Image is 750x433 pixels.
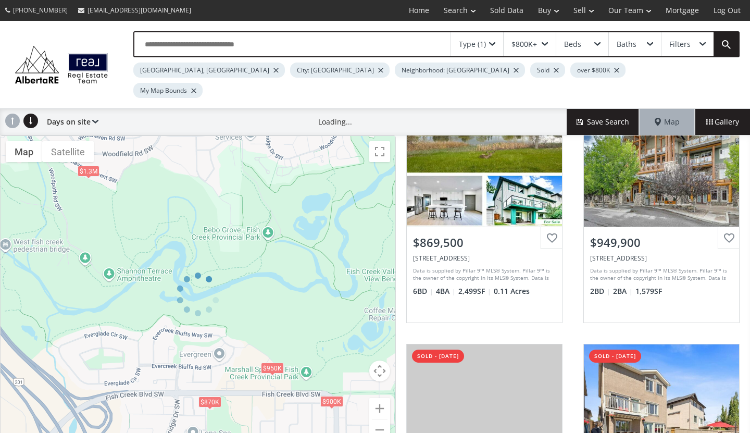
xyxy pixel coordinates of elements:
[133,63,285,78] div: [GEOGRAPHIC_DATA], [GEOGRAPHIC_DATA]
[640,109,695,135] div: Map
[635,286,662,296] span: 1,579 SF
[458,286,491,296] span: 2,499 SF
[459,41,486,48] div: Type (1)
[87,6,191,15] span: [EMAIL_ADDRESS][DOMAIN_NAME]
[590,234,733,251] div: $949,900
[570,63,626,78] div: over $800K
[396,85,573,333] a: $869,500[STREET_ADDRESS]Data is supplied by Pillar 9™ MLS® System. Pillar 9™ is the owner of the ...
[706,117,739,127] span: Gallery
[590,254,733,263] div: 2330 Fish Creek Boulevard SW #2322, Calgary, AB T2Y 0L1
[494,286,530,296] span: 0.11 Acres
[290,63,390,78] div: City: [GEOGRAPHIC_DATA]
[42,109,98,135] div: Days on site
[573,85,750,333] a: $949,900[STREET_ADDRESS]Data is supplied by Pillar 9™ MLS® System. Pillar 9™ is the owner of the ...
[613,286,633,296] span: 2 BA
[511,41,537,48] div: $800K+
[669,41,691,48] div: Filters
[413,286,433,296] span: 6 BD
[655,117,680,127] span: Map
[567,109,640,135] button: Save Search
[395,63,525,78] div: Neighborhood: [GEOGRAPHIC_DATA]
[13,6,68,15] span: [PHONE_NUMBER]
[133,83,203,98] div: My Map Bounds
[530,63,565,78] div: Sold
[413,267,553,282] div: Data is supplied by Pillar 9™ MLS® System. Pillar 9™ is the owner of the copyright in its MLS® Sy...
[73,1,196,20] a: [EMAIL_ADDRESS][DOMAIN_NAME]
[590,267,730,282] div: Data is supplied by Pillar 9™ MLS® System. Pillar 9™ is the owner of the copyright in its MLS® Sy...
[318,117,352,127] div: Loading...
[413,234,556,251] div: $869,500
[10,43,113,86] img: Logo
[590,286,610,296] span: 2 BD
[564,41,581,48] div: Beds
[617,41,636,48] div: Baths
[413,254,556,263] div: 13 Everhollow Park SW, Calgary, AB T2Y 4R3
[436,286,456,296] span: 4 BA
[695,109,750,135] div: Gallery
